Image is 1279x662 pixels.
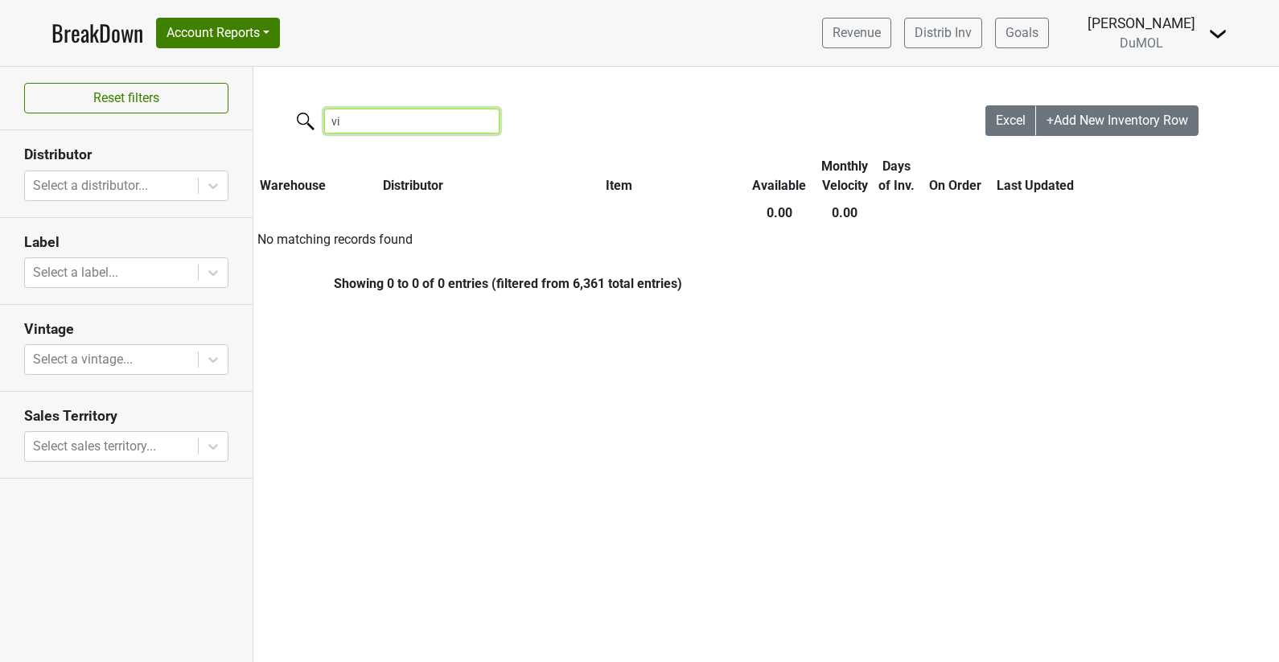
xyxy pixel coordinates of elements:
th: 0.00 [816,199,874,227]
th: Distributor: activate to sort column ascending [331,153,495,199]
img: Dropdown Menu [1208,24,1228,43]
div: [PERSON_NAME] [1088,13,1195,34]
th: Item: activate to sort column ascending [495,153,742,199]
th: On Order: activate to sort column ascending [919,153,993,199]
a: Distrib Inv [904,18,982,48]
span: Excel [996,113,1026,128]
th: Available: activate to sort column ascending [742,153,816,199]
span: DuMOL [1120,35,1163,51]
th: Monthly Velocity: activate to sort column ascending [816,153,874,199]
button: Account Reports [156,18,280,48]
h3: Distributor [24,146,228,163]
a: Revenue [822,18,891,48]
th: Warehouse: activate to sort column ascending [253,153,331,199]
h3: Label [24,234,228,251]
a: Goals [995,18,1049,48]
th: Days of Inv.: activate to sort column ascending [874,153,919,199]
button: Reset filters [24,83,228,113]
h3: Sales Territory [24,408,228,425]
button: Excel [985,105,1037,136]
th: Last Updated: activate to sort column ascending [992,153,1079,199]
a: BreakDown [51,16,143,50]
button: +Add New Inventory Row [1036,105,1199,136]
span: +Add New Inventory Row [1047,113,1188,128]
h3: Vintage [24,321,228,338]
div: Showing 0 to 0 of 0 entries (filtered from 6,361 total entries) [253,276,682,291]
th: 0.00 [742,199,816,227]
